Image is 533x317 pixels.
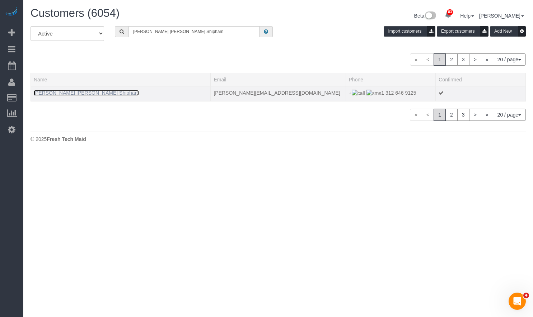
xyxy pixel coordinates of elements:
[436,86,526,101] td: Confirmed
[366,90,382,97] img: sms
[437,26,488,37] button: Export customers
[414,13,436,19] a: Beta
[31,7,120,19] span: Customers (6054)
[34,90,139,96] a: [PERSON_NAME] [PERSON_NAME] Shipham
[128,26,260,37] input: Search customers ...
[31,86,211,101] td: Name
[31,73,211,86] th: Name
[460,13,474,19] a: Help
[447,9,453,15] span: 83
[479,13,524,19] a: [PERSON_NAME]
[384,26,435,37] button: Import customers
[493,53,526,66] button: 20 / page
[523,293,529,298] span: 4
[346,73,436,86] th: Phone
[469,109,481,121] a: >
[31,136,526,143] div: © 2025
[481,109,493,121] a: »
[422,109,434,121] span: <
[434,53,446,66] span: 1
[422,53,434,66] span: <
[509,293,526,310] iframe: Intercom live chat
[457,109,469,121] a: 3
[410,109,422,121] span: «
[445,109,458,121] a: 2
[47,136,86,142] strong: Fresh Tech Maid
[436,73,526,86] th: Confirmed
[490,26,526,37] button: Add New
[434,109,446,121] span: 1
[441,7,455,23] a: 83
[424,11,436,21] img: New interface
[4,7,19,17] img: Automaid Logo
[410,53,422,66] span: «
[211,73,346,86] th: Email
[445,53,458,66] a: 2
[211,86,346,101] td: Email
[349,90,416,96] span: + 1 312 646 9125
[34,96,207,98] div: Tags
[352,90,365,97] img: call
[346,86,436,101] td: Phone
[410,53,526,66] nav: Pagination navigation
[457,53,469,66] a: 3
[410,109,526,121] nav: Pagination navigation
[481,53,493,66] a: »
[469,53,481,66] a: >
[493,109,526,121] button: 20 / page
